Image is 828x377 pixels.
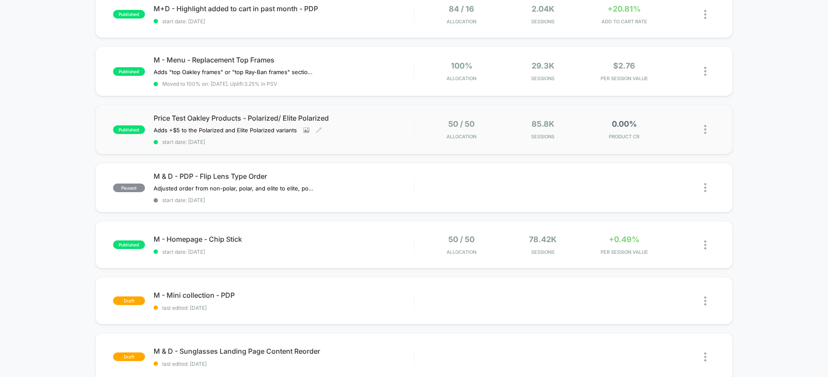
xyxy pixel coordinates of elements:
span: 50 / 50 [448,235,475,244]
span: $2.76 [613,61,635,70]
span: draft [113,296,145,305]
span: Sessions [504,134,582,140]
img: close [704,67,706,76]
img: close [704,240,706,249]
span: M & D - Sunglasses Landing Page Content Reorder [154,347,414,355]
span: 85.8k [532,119,554,128]
span: paused [113,184,145,192]
span: Allocation [447,249,476,255]
span: start date: [DATE] [154,18,414,25]
span: published [113,10,145,19]
span: +20.81% [608,4,641,13]
img: close [704,10,706,19]
span: last edited: [DATE] [154,361,414,367]
span: +0.49% [609,235,639,244]
span: M & D - PDP - Flip Lens Type Order [154,172,414,181]
img: close [704,296,706,305]
span: published [113,125,145,134]
span: 50 / 50 [448,119,475,128]
span: Adjusted order from non-polar, polar, and elite to elite, polar, and non-polar in variant [154,185,314,192]
img: close [704,125,706,134]
span: start date: [DATE] [154,249,414,255]
span: Adds +$5 to the Polarized and Elite Polarized variants [154,127,297,134]
span: 2.04k [532,4,554,13]
span: Allocation [447,19,476,25]
span: PRODUCT CR [586,134,663,140]
span: Moved to 100% on: [DATE] . Uplift: 3.25% in PSV [162,81,277,87]
span: 0.00% [612,119,637,128]
span: Sessions [504,249,582,255]
span: Allocation [447,75,476,81]
span: Sessions [504,19,582,25]
span: 100% [451,61,472,70]
span: Sessions [504,75,582,81]
span: 78.42k [529,235,557,244]
span: M+D - Highlight added to cart in past month - PDP [154,4,414,13]
span: published [113,240,145,249]
span: draft [113,352,145,361]
span: Allocation [447,134,476,140]
span: M - Menu - Replacement Top Frames [154,56,414,64]
img: close [704,183,706,192]
span: start date: [DATE] [154,197,414,203]
span: start date: [DATE] [154,139,414,145]
span: published [113,67,145,76]
span: ADD TO CART RATE [586,19,663,25]
span: 29.3k [532,61,554,70]
span: 84 / 16 [449,4,474,13]
span: Price Test Oakley Products - Polarized/ Elite Polarized [154,114,414,122]
span: PER SESSION VALUE [586,75,663,81]
img: close [704,352,706,361]
span: Adds "top Oakley frames" or "top Ray-Ban frames" section to replacement lenses for Oakley and Ray... [154,69,314,75]
span: PER SESSION VALUE [586,249,663,255]
span: last edited: [DATE] [154,305,414,311]
span: M - Mini collection - PDP [154,291,414,299]
span: M - Homepage - Chip Stick [154,235,414,243]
